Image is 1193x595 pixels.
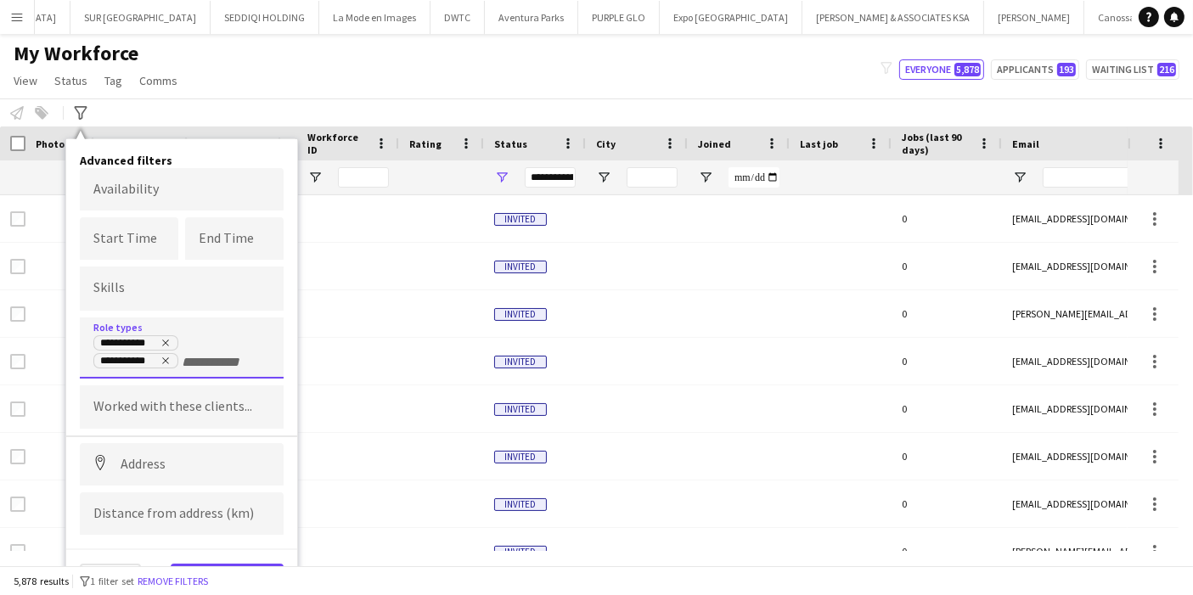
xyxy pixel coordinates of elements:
[10,401,25,417] input: Row Selection is disabled for this row (unchecked)
[485,1,578,34] button: Aventura Parks
[660,1,802,34] button: Expo [GEOGRAPHIC_DATA]
[892,195,1002,242] div: 0
[70,103,91,123] app-action-btn: Advanced filters
[307,131,369,156] span: Workforce ID
[307,170,323,185] button: Open Filter Menu
[121,138,172,150] span: First Name
[14,73,37,88] span: View
[991,59,1079,80] button: Applicants193
[954,63,981,76] span: 5,878
[93,281,270,296] input: Type to search skills...
[892,338,1002,385] div: 0
[698,138,731,150] span: Joined
[214,138,264,150] span: Last Name
[494,213,547,226] span: Invited
[802,1,984,34] button: [PERSON_NAME] & ASSOCIATES KSA
[1012,170,1027,185] button: Open Filter Menu
[892,433,1002,480] div: 0
[494,170,509,185] button: Open Filter Menu
[892,480,1002,527] div: 0
[892,290,1002,337] div: 0
[494,451,547,463] span: Invited
[494,308,547,321] span: Invited
[596,138,616,150] span: City
[899,59,984,80] button: Everyone5,878
[134,572,211,591] button: Remove filters
[10,306,25,322] input: Row Selection is disabled for this row (unchecked)
[10,449,25,464] input: Row Selection is disabled for this row (unchecked)
[892,385,1002,432] div: 0
[800,138,838,150] span: Last job
[319,1,430,34] button: La Mode en Images
[80,153,284,168] h4: Advanced filters
[627,167,678,188] input: City Filter Input
[70,1,211,34] button: SUR [GEOGRAPHIC_DATA]
[494,261,547,273] span: Invited
[494,403,547,416] span: Invited
[54,73,87,88] span: Status
[1157,63,1176,76] span: 216
[494,356,547,368] span: Invited
[7,70,44,92] a: View
[10,497,25,512] input: Row Selection is disabled for this row (unchecked)
[430,1,485,34] button: DWTC
[596,170,611,185] button: Open Filter Menu
[182,355,254,370] input: + Role type
[984,1,1084,34] button: [PERSON_NAME]
[1084,1,1150,34] button: Canossa
[157,356,171,369] delete-icon: Remove tag
[98,70,129,92] a: Tag
[494,546,547,559] span: Invited
[729,167,779,188] input: Joined Filter Input
[10,211,25,227] input: Row Selection is disabled for this row (unchecked)
[409,138,442,150] span: Rating
[93,400,270,415] input: Type to search clients...
[1057,63,1076,76] span: 193
[494,138,527,150] span: Status
[1012,138,1039,150] span: Email
[104,73,122,88] span: Tag
[211,1,319,34] button: SEDDIQI HOLDING
[132,70,184,92] a: Comms
[698,170,713,185] button: Open Filter Menu
[338,167,389,188] input: Workforce ID Filter Input
[10,354,25,369] input: Row Selection is disabled for this row (unchecked)
[902,131,971,156] span: Jobs (last 90 days)
[90,575,134,587] span: 1 filter set
[892,243,1002,289] div: 0
[157,338,171,351] delete-icon: Remove tag
[100,338,171,351] div: 2D Designer
[48,70,94,92] a: Status
[10,544,25,559] input: Row Selection is disabled for this row (unchecked)
[36,138,65,150] span: Photo
[578,1,660,34] button: PURPLE GLO
[892,528,1002,575] div: 0
[10,259,25,274] input: Row Selection is disabled for this row (unchecked)
[139,73,177,88] span: Comms
[494,498,547,511] span: Invited
[14,41,138,66] span: My Workforce
[100,356,171,369] div: 3D Designer
[1086,59,1179,80] button: Waiting list216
